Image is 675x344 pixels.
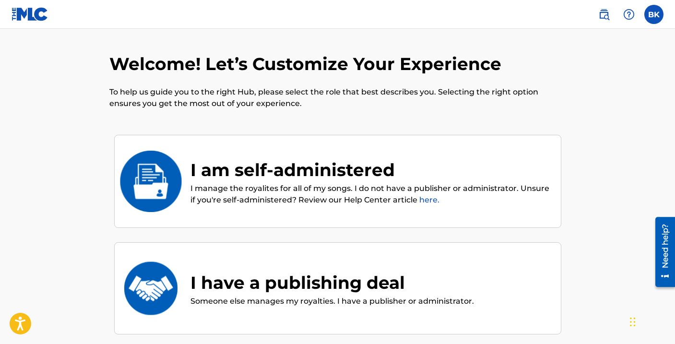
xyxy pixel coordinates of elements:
iframe: Chat Widget [627,298,675,344]
div: Help [619,5,639,24]
div: I am self-administeredI am self-administeredI manage the royalites for all of my songs. I do not ... [114,135,561,228]
img: MLC Logo [12,7,48,21]
div: Drag [630,308,636,336]
img: help [623,9,635,20]
div: I am self-administered [190,157,551,183]
img: search [598,9,610,20]
a: here. [419,195,439,204]
p: Someone else manages my royalties. I have a publisher or administrator. [190,296,474,307]
img: I have a publishing deal [119,258,182,319]
img: I am self-administered [119,151,182,212]
p: To help us guide you to the right Hub, please select the role that best describes you. Selecting ... [109,86,566,109]
div: I have a publishing dealI have a publishing dealSomeone else manages my royalties. I have a publi... [114,242,561,334]
iframe: Resource Center [648,213,675,290]
div: User Menu [644,5,663,24]
a: Public Search [594,5,614,24]
h2: Welcome! Let’s Customize Your Experience [109,53,506,75]
div: I have a publishing deal [190,270,474,296]
p: I manage the royalites for all of my songs. I do not have a publisher or administrator. Unsure if... [190,183,551,206]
